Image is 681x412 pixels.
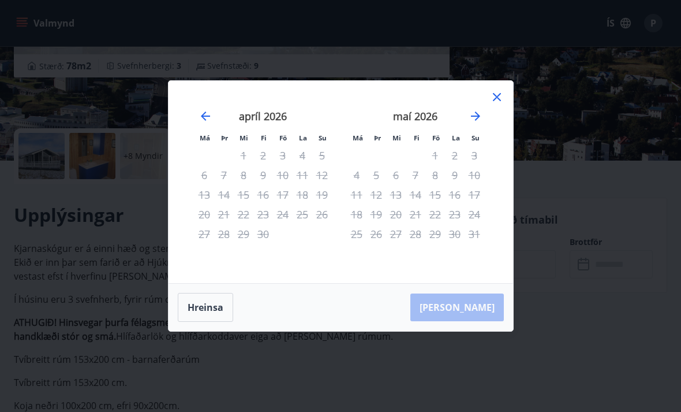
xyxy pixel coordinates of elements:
td: Not available. fimmtudagur, 30. apríl 2026 [253,224,273,244]
div: Move backward to switch to the previous month. [199,109,212,123]
td: Not available. mánudagur, 13. apríl 2026 [194,185,214,205]
small: Su [319,133,327,142]
td: Not available. miðvikudagur, 15. apríl 2026 [234,185,253,205]
td: Not available. sunnudagur, 17. maí 2026 [465,185,484,205]
td: Not available. laugardagur, 2. maí 2026 [445,146,465,165]
div: Calendar [182,95,499,269]
td: Not available. laugardagur, 18. apríl 2026 [293,185,312,205]
small: Fö [432,133,440,142]
td: Not available. miðvikudagur, 27. maí 2026 [386,224,406,244]
td: Not available. sunnudagur, 24. maí 2026 [465,205,484,224]
td: Not available. fimmtudagur, 28. maí 2026 [406,224,425,244]
td: Not available. fimmtudagur, 21. maí 2026 [406,205,425,224]
small: Fi [261,133,267,142]
td: Not available. miðvikudagur, 22. apríl 2026 [234,205,253,224]
td: Not available. föstudagur, 10. apríl 2026 [273,165,293,185]
td: Not available. miðvikudagur, 13. maí 2026 [386,185,406,205]
td: Not available. föstudagur, 29. maí 2026 [425,224,445,244]
td: Not available. föstudagur, 1. maí 2026 [425,146,445,165]
td: Not available. þriðjudagur, 12. maí 2026 [366,185,386,205]
td: Not available. fimmtudagur, 14. maí 2026 [406,185,425,205]
td: Not available. sunnudagur, 31. maí 2026 [465,224,484,244]
td: Not available. föstudagur, 15. maí 2026 [425,185,445,205]
td: Not available. þriðjudagur, 26. maí 2026 [366,224,386,244]
small: Þr [221,133,228,142]
div: Move forward to switch to the next month. [469,109,482,123]
td: Not available. mánudagur, 25. maí 2026 [347,224,366,244]
small: Mi [240,133,248,142]
td: Not available. fimmtudagur, 2. apríl 2026 [253,146,273,165]
td: Not available. þriðjudagur, 14. apríl 2026 [214,185,234,205]
td: Not available. fimmtudagur, 7. maí 2026 [406,165,425,185]
td: Not available. þriðjudagur, 19. maí 2026 [366,205,386,224]
td: Not available. sunnudagur, 5. apríl 2026 [312,146,332,165]
td: Not available. sunnudagur, 3. maí 2026 [465,146,484,165]
td: Not available. þriðjudagur, 5. maí 2026 [366,165,386,185]
td: Not available. miðvikudagur, 29. apríl 2026 [234,224,253,244]
td: Not available. þriðjudagur, 21. apríl 2026 [214,205,234,224]
small: La [299,133,307,142]
td: Not available. miðvikudagur, 20. maí 2026 [386,205,406,224]
td: Not available. laugardagur, 30. maí 2026 [445,224,465,244]
td: Not available. föstudagur, 8. maí 2026 [425,165,445,185]
td: Not available. miðvikudagur, 6. maí 2026 [386,165,406,185]
td: Not available. föstudagur, 22. maí 2026 [425,205,445,224]
td: Not available. þriðjudagur, 7. apríl 2026 [214,165,234,185]
td: Not available. mánudagur, 11. maí 2026 [347,185,366,205]
button: Hreinsa [178,293,233,322]
td: Not available. laugardagur, 23. maí 2026 [445,205,465,224]
td: Not available. fimmtudagur, 16. apríl 2026 [253,185,273,205]
td: Not available. miðvikudagur, 8. apríl 2026 [234,165,253,185]
td: Not available. þriðjudagur, 28. apríl 2026 [214,224,234,244]
td: Not available. mánudagur, 4. maí 2026 [347,165,366,185]
td: Not available. mánudagur, 20. apríl 2026 [194,205,214,224]
td: Not available. fimmtudagur, 9. apríl 2026 [253,165,273,185]
td: Not available. sunnudagur, 10. maí 2026 [465,165,484,185]
small: Su [472,133,480,142]
td: Not available. laugardagur, 16. maí 2026 [445,185,465,205]
small: Má [353,133,363,142]
td: Not available. fimmtudagur, 23. apríl 2026 [253,205,273,224]
td: Not available. sunnudagur, 26. apríl 2026 [312,205,332,224]
td: Not available. laugardagur, 4. apríl 2026 [293,146,312,165]
strong: maí 2026 [393,109,437,123]
small: Fö [279,133,287,142]
strong: apríl 2026 [239,109,287,123]
small: Má [200,133,210,142]
td: Not available. miðvikudagur, 1. apríl 2026 [234,146,253,165]
td: Not available. föstudagur, 3. apríl 2026 [273,146,293,165]
td: Not available. sunnudagur, 12. apríl 2026 [312,165,332,185]
td: Not available. laugardagur, 9. maí 2026 [445,165,465,185]
td: Not available. mánudagur, 18. maí 2026 [347,205,366,224]
td: Not available. föstudagur, 17. apríl 2026 [273,185,293,205]
td: Not available. laugardagur, 11. apríl 2026 [293,165,312,185]
small: Fi [414,133,420,142]
small: La [452,133,460,142]
td: Not available. föstudagur, 24. apríl 2026 [273,205,293,224]
td: Not available. mánudagur, 27. apríl 2026 [194,224,214,244]
td: Not available. sunnudagur, 19. apríl 2026 [312,185,332,205]
td: Not available. laugardagur, 25. apríl 2026 [293,205,312,224]
td: Not available. mánudagur, 6. apríl 2026 [194,165,214,185]
small: Þr [374,133,381,142]
small: Mi [392,133,401,142]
